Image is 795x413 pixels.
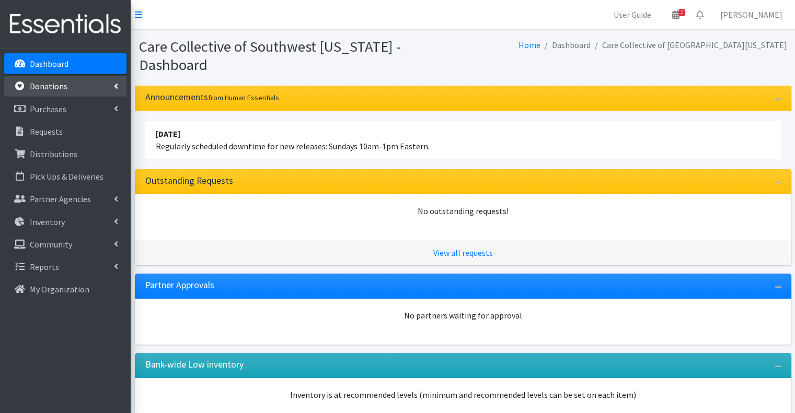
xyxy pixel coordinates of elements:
a: Distributions [4,144,126,164]
p: Pick Ups & Deliveries [30,171,103,182]
strong: [DATE] [156,128,180,139]
p: Distributions [30,149,77,159]
p: Purchases [30,104,66,114]
li: Regularly scheduled downtime for new releases: Sundays 10am-1pm Eastern. [145,121,781,159]
small: from Human Essentials [208,93,279,102]
a: Community [4,234,126,255]
a: Reports [4,256,126,277]
li: Dashboard [540,38,591,53]
a: User Guide [605,4,660,25]
div: No outstanding requests! [145,205,781,217]
a: Partner Agencies [4,188,126,209]
a: [PERSON_NAME] [712,4,791,25]
a: Purchases [4,99,126,120]
a: Home [519,40,540,50]
a: View all requests [433,247,493,258]
p: Inventory is at recommended levels (minimum and recommended levels can be set on each item) [145,388,781,401]
a: Requests [4,121,126,142]
h3: Partner Approvals [145,280,214,291]
span: 2 [678,9,685,16]
a: Inventory [4,211,126,232]
h3: Bank-wide Low inventory [145,359,244,370]
img: HumanEssentials [4,7,126,42]
p: Community [30,239,72,250]
p: Requests [30,126,63,137]
p: My Organization [30,284,89,294]
h3: Outstanding Requests [145,175,233,186]
li: Care Collective of [GEOGRAPHIC_DATA][US_STATE] [591,38,787,53]
a: Dashboard [4,53,126,74]
p: Partner Agencies [30,194,91,204]
a: My Organization [4,279,126,300]
div: No partners waiting for approval [145,309,781,322]
h1: Care Collective of Southwest [US_STATE] - Dashboard [139,38,459,74]
a: 2 [664,4,688,25]
a: Pick Ups & Deliveries [4,166,126,187]
h3: Announcements [145,92,279,103]
p: Dashboard [30,58,68,69]
p: Donations [30,81,67,91]
p: Reports [30,262,59,272]
a: Donations [4,76,126,97]
p: Inventory [30,217,65,227]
